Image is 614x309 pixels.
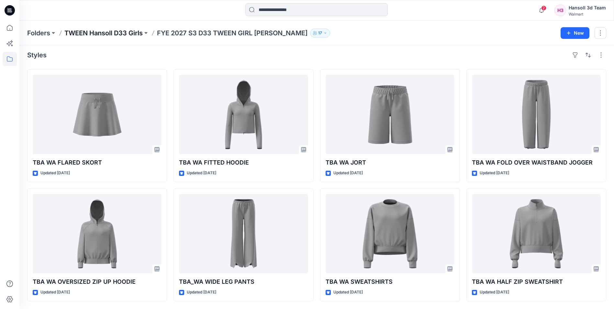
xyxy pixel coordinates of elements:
div: H3 [554,5,566,16]
p: TBA WA JORT [326,158,454,167]
p: TBA WA FITTED HOODIE [179,158,308,167]
a: TBA WA FITTED HOODIE [179,75,308,154]
a: TBA WA HALF ZIP SWEATSHIRT [472,194,601,273]
div: Walmart [569,12,606,17]
a: TWEEN Hansoll D33 Girls [64,29,143,38]
p: Updated [DATE] [187,170,216,177]
a: TBA_WA WIDE LEG PANTS [179,194,308,273]
p: Updated [DATE] [40,170,70,177]
p: TBA WA FOLD OVER WAISTBAND JOGGER [472,158,601,167]
p: TBA WA FLARED SKORT [33,158,162,167]
div: Hansoll 3d Team [569,4,606,12]
a: TBA WA SWEATSHIRTS [326,194,454,273]
a: TBA WA FLARED SKORT [33,75,162,154]
p: TBA WA SWEATSHIRTS [326,277,454,286]
a: TBA WA OVERSIZED ZIP UP HOODIE [33,194,162,273]
p: Updated [DATE] [333,170,363,177]
span: 2 [541,6,546,11]
a: Folders [27,29,50,38]
p: 17 [318,29,322,37]
p: TBA_WA WIDE LEG PANTS [179,277,308,286]
p: Updated [DATE] [480,170,509,177]
p: TBA WA OVERSIZED ZIP UP HOODIE [33,277,162,286]
button: New [561,27,589,39]
a: TBA WA FOLD OVER WAISTBAND JOGGER [472,75,601,154]
p: Updated [DATE] [480,289,509,296]
a: TBA WA JORT [326,75,454,154]
p: Updated [DATE] [40,289,70,296]
p: Updated [DATE] [187,289,216,296]
p: FYE 2027 S3 D33 TWEEN GIRL [PERSON_NAME] [157,29,307,38]
h4: Styles [27,51,47,59]
p: TBA WA HALF ZIP SWEATSHIRT [472,277,601,286]
p: Updated [DATE] [333,289,363,296]
button: 17 [310,29,330,38]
